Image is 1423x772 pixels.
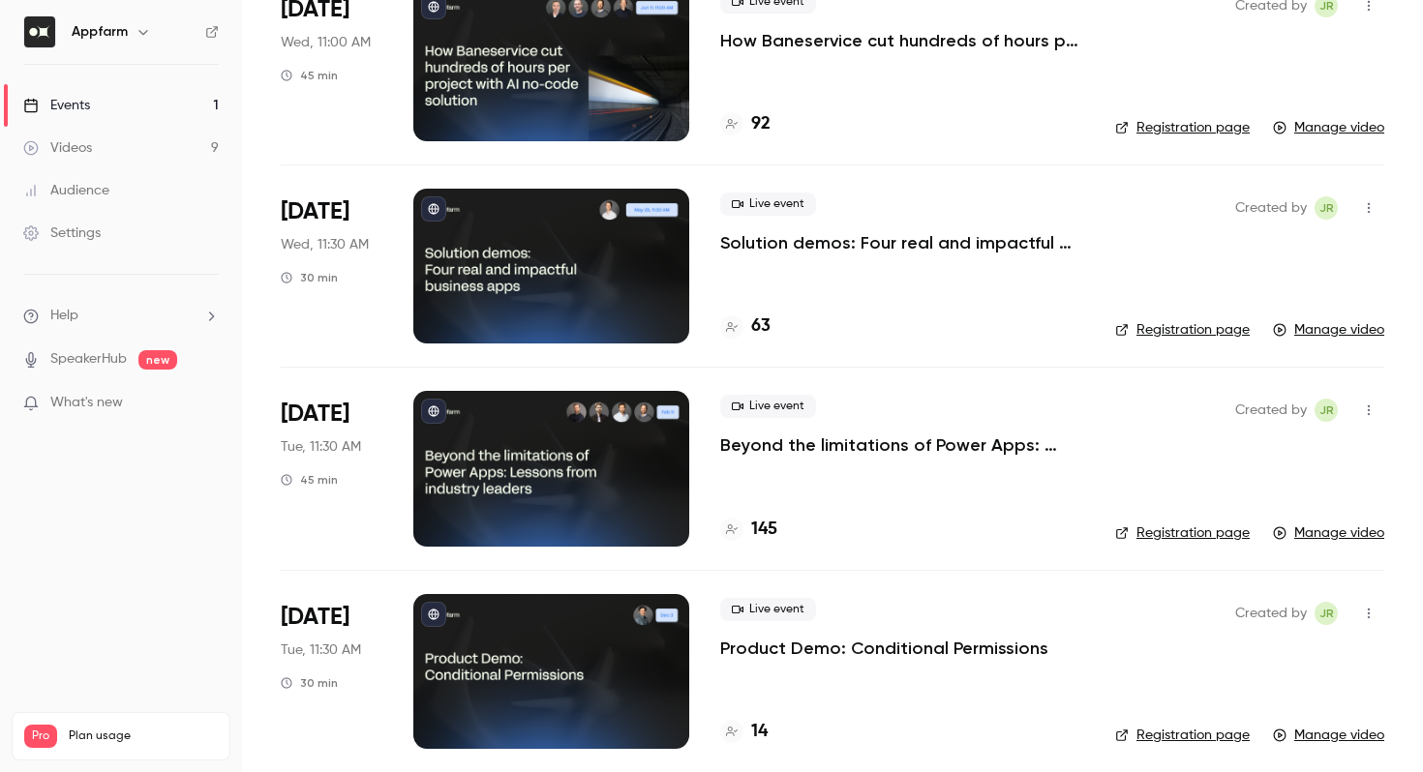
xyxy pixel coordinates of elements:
span: Pro [24,725,57,748]
h4: 145 [751,517,777,543]
h4: 63 [751,313,771,340]
a: 14 [720,719,768,745]
span: Julie Remen [1315,196,1338,220]
div: 30 min [281,270,338,285]
div: 30 min [281,675,338,691]
div: Events [23,96,90,115]
a: Manage video [1273,523,1384,543]
span: [DATE] [281,196,349,227]
img: Appfarm [24,16,55,47]
span: Created by [1235,196,1307,220]
h6: Appfarm [72,22,128,42]
a: Registration page [1115,523,1250,543]
span: Live event [720,193,816,216]
a: Registration page [1115,320,1250,340]
a: How Baneservice cut hundreds of hours per project with AI no-code solution [720,29,1084,52]
span: Live event [720,395,816,418]
a: Product Demo: Conditional Permissions [720,637,1048,660]
a: Solution demos: Four real and impactful business apps [720,231,1084,254]
div: Dec 3 Tue, 11:30 AM (Europe/Oslo) [281,594,382,749]
span: Julie Remen [1315,399,1338,422]
span: Tue, 11:30 AM [281,640,361,660]
span: Julie Remen [1315,602,1338,625]
span: Created by [1235,399,1307,422]
a: Manage video [1273,320,1384,340]
div: Audience [23,181,109,200]
div: Videos [23,138,92,158]
div: Feb 11 Tue, 11:30 AM (Europe/Oslo) [281,391,382,546]
span: Tue, 11:30 AM [281,437,361,457]
li: help-dropdown-opener [23,306,219,326]
h4: 14 [751,719,768,745]
span: JR [1319,602,1334,625]
a: 63 [720,313,771,340]
span: new [138,350,177,370]
span: JR [1319,196,1334,220]
a: Registration page [1115,726,1250,745]
div: 45 min [281,68,338,83]
span: Plan usage [69,728,218,744]
a: 92 [720,111,771,137]
a: 145 [720,517,777,543]
a: Manage video [1273,118,1384,137]
a: Beyond the limitations of Power Apps: Lessons from industry leaders [720,433,1084,457]
span: Live event [720,598,816,621]
div: 45 min [281,472,338,488]
span: Wed, 11:30 AM [281,235,369,254]
a: SpeakerHub [50,349,127,370]
span: Created by [1235,602,1307,625]
span: [DATE] [281,399,349,430]
h4: 92 [751,111,771,137]
span: What's new [50,393,123,413]
span: JR [1319,399,1334,422]
span: [DATE] [281,602,349,633]
span: Wed, 11:00 AM [281,33,371,52]
span: Help [50,306,78,326]
div: Settings [23,223,101,243]
div: May 28 Wed, 11:30 AM (Europe/Oslo) [281,189,382,343]
iframe: Noticeable Trigger [196,395,219,412]
a: Registration page [1115,118,1250,137]
a: Manage video [1273,726,1384,745]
